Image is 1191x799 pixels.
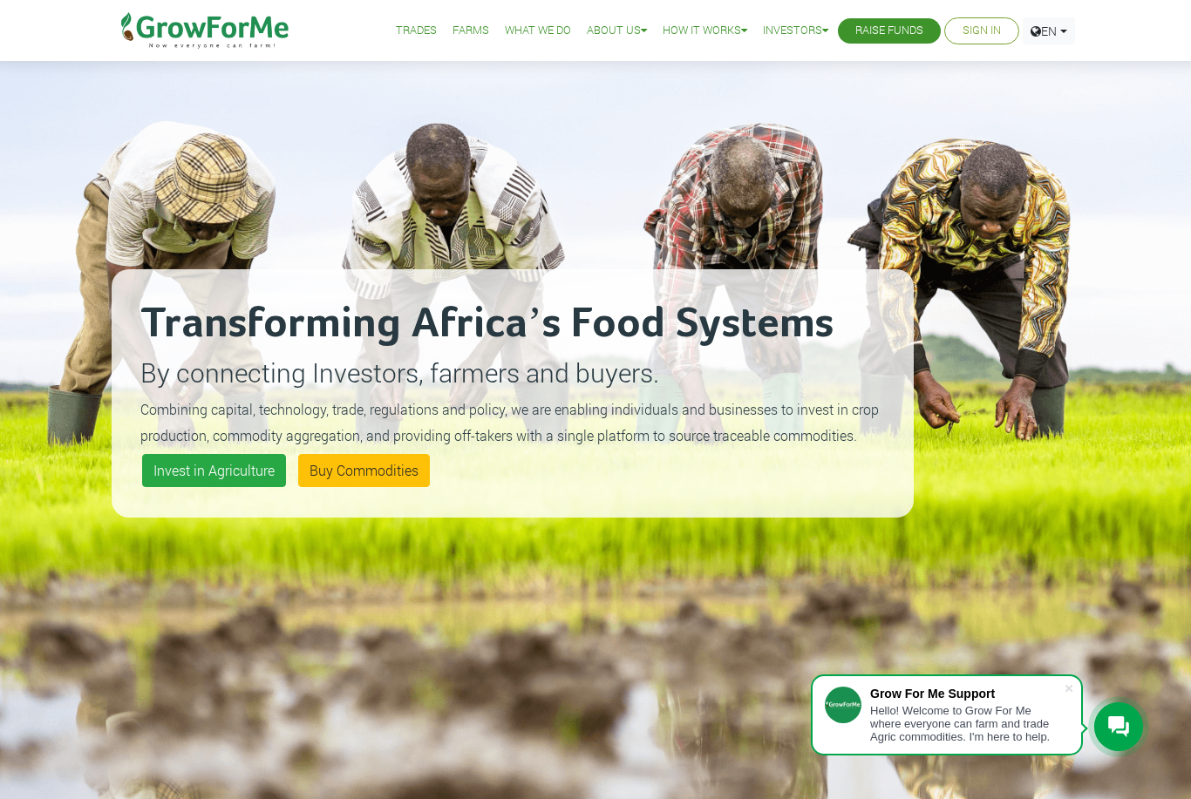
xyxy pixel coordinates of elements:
small: Combining capital, technology, trade, regulations and policy, we are enabling individuals and bus... [140,400,879,444]
a: Trades [396,22,437,40]
a: EN [1023,17,1075,44]
div: Hello! Welcome to Grow For Me where everyone can farm and trade Agric commodities. I'm here to help. [870,704,1064,743]
a: Sign In [963,22,1001,40]
h2: Transforming Africa’s Food Systems [140,298,885,350]
a: How it Works [663,22,747,40]
a: Raise Funds [855,22,923,40]
a: Investors [763,22,828,40]
div: Grow For Me Support [870,687,1064,701]
a: Buy Commodities [298,454,430,487]
p: By connecting Investors, farmers and buyers. [140,353,885,392]
a: Invest in Agriculture [142,454,286,487]
a: About Us [587,22,647,40]
a: Farms [453,22,489,40]
a: What We Do [505,22,571,40]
